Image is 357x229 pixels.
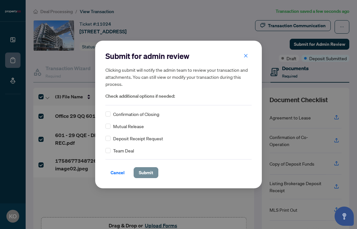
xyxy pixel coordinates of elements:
[113,135,163,142] span: Deposit Receipt Request
[105,93,252,100] span: Check additional options if needed:
[139,168,153,178] span: Submit
[134,167,158,178] button: Submit
[105,167,130,178] button: Cancel
[113,123,144,130] span: Mutual Release
[111,168,125,178] span: Cancel
[244,53,248,58] span: close
[113,147,134,154] span: Team Deal
[105,51,252,61] h2: Submit for admin review
[105,66,252,87] h5: Clicking submit will notify the admin team to review your transaction and attachments. You can st...
[113,110,159,118] span: Confirmation of Closing
[335,207,354,226] button: Open asap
